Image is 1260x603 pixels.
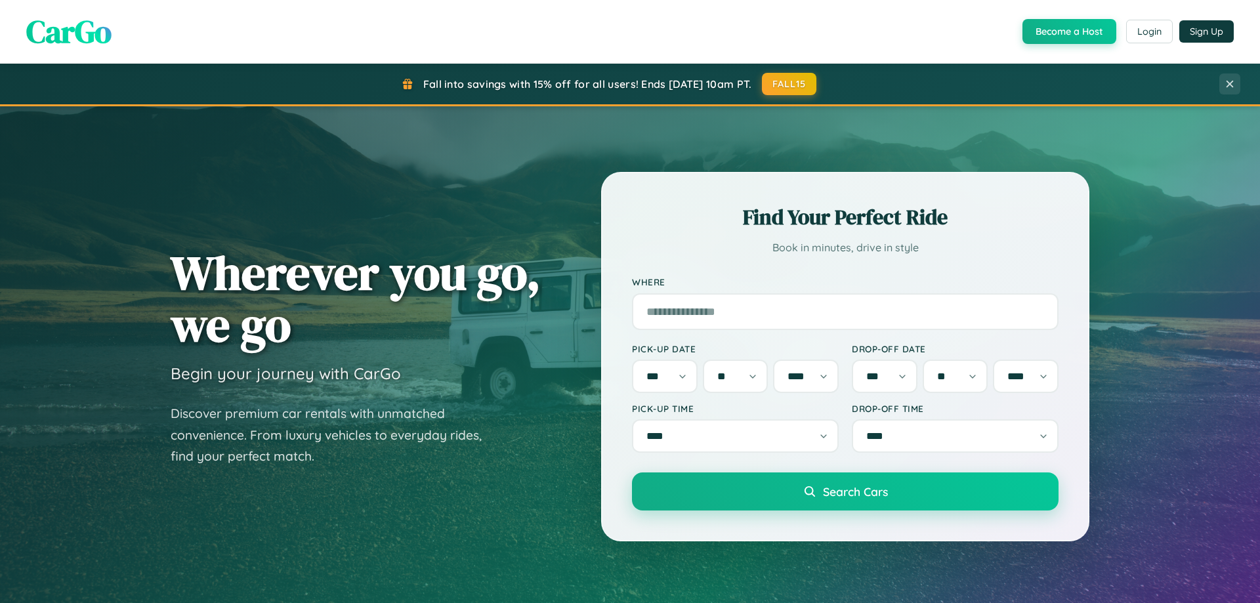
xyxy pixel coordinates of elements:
label: Drop-off Time [852,403,1059,414]
span: Fall into savings with 15% off for all users! Ends [DATE] 10am PT. [423,77,752,91]
p: Discover premium car rentals with unmatched convenience. From luxury vehicles to everyday rides, ... [171,403,499,467]
button: Become a Host [1022,19,1116,44]
p: Book in minutes, drive in style [632,238,1059,257]
h1: Wherever you go, we go [171,247,541,350]
h3: Begin your journey with CarGo [171,364,401,383]
h2: Find Your Perfect Ride [632,203,1059,232]
label: Pick-up Date [632,343,839,354]
span: CarGo [26,10,112,53]
label: Pick-up Time [632,403,839,414]
span: Search Cars [823,484,888,499]
button: Sign Up [1179,20,1234,43]
label: Drop-off Date [852,343,1059,354]
button: Login [1126,20,1173,43]
button: Search Cars [632,472,1059,510]
button: FALL15 [762,73,817,95]
label: Where [632,277,1059,288]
